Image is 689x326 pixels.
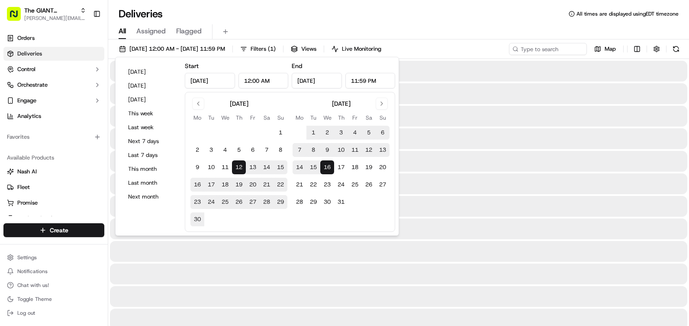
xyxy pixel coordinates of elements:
span: Nash AI [17,168,37,176]
button: 26 [232,195,246,209]
button: 1 [274,126,287,140]
button: 10 [204,160,218,174]
span: All times are displayed using EDT timezone [576,10,679,17]
button: Log out [3,307,104,319]
span: Flagged [176,26,202,36]
button: Notifications [3,265,104,277]
span: Filters [251,45,276,53]
button: 25 [218,195,232,209]
button: Product Catalog [3,212,104,225]
img: 1736555255976-a54dd68f-1ca7-489b-9aae-adbdc363a1c4 [9,83,24,98]
input: Time [345,73,396,88]
button: Live Monitoring [328,43,385,55]
span: Fleet [17,183,30,191]
div: [DATE] [230,99,248,108]
img: Nash [9,9,26,26]
span: Orders [17,34,35,42]
button: 24 [334,178,348,192]
a: Nash AI [7,168,101,176]
th: Thursday [232,113,246,122]
button: Chat with us! [3,279,104,291]
button: 26 [362,178,376,192]
th: Wednesday [320,113,334,122]
button: 2 [190,143,204,157]
button: 29 [306,195,320,209]
button: 3 [334,126,348,140]
button: This month [124,163,176,175]
button: 14 [260,160,274,174]
span: Knowledge Base [17,170,66,179]
a: Product Catalog [7,215,101,222]
button: 13 [376,143,390,157]
th: Tuesday [204,113,218,122]
input: Date [185,73,235,88]
button: The GIANT Company [24,6,77,15]
input: Got a question? Start typing here... [23,56,156,65]
button: 1 [306,126,320,140]
button: 20 [246,178,260,192]
th: Thursday [334,113,348,122]
div: Start new chat [39,83,142,91]
th: Sunday [274,113,287,122]
button: Orchestrate [3,78,104,92]
span: Pylon [86,192,105,198]
button: Promise [3,196,104,210]
button: Filters(1) [236,43,280,55]
button: 22 [274,178,287,192]
span: Product Catalog [17,215,59,222]
span: Deliveries [17,50,42,58]
button: Fleet [3,180,104,194]
button: 8 [306,143,320,157]
span: [DATE] 12:00 AM - [DATE] 11:59 PM [129,45,225,53]
button: Map [590,43,620,55]
button: 9 [190,160,204,174]
button: 27 [376,178,390,192]
span: API Documentation [82,170,139,179]
button: 28 [293,195,306,209]
button: 17 [204,178,218,192]
span: Analytics [17,112,41,120]
label: Start [185,62,199,70]
a: Powered byPylon [61,191,105,198]
div: Past conversations [9,113,58,120]
span: Engage [17,97,36,104]
button: 16 [190,178,204,192]
button: [DATE] [124,80,176,92]
button: 23 [320,178,334,192]
span: Views [301,45,316,53]
button: 9 [320,143,334,157]
button: 15 [306,160,320,174]
div: We're available if you need us! [39,91,119,98]
a: 📗Knowledge Base [5,167,70,183]
span: Live Monitoring [342,45,381,53]
th: Saturday [362,113,376,122]
button: Next 7 days [124,135,176,147]
button: 6 [376,126,390,140]
div: 💻 [73,171,80,178]
th: Tuesday [306,113,320,122]
button: See all [134,111,158,121]
button: Create [3,223,104,237]
button: Next month [124,191,176,203]
div: 📗 [9,171,16,178]
button: Go to next month [376,98,388,110]
button: 13 [246,160,260,174]
button: 30 [190,212,204,226]
button: 11 [348,143,362,157]
button: 19 [362,160,376,174]
button: 23 [190,195,204,209]
button: 15 [274,160,287,174]
span: Log out [17,310,35,316]
a: 💻API Documentation [70,167,142,183]
button: 12 [232,160,246,174]
a: Fleet [7,183,101,191]
button: [PERSON_NAME][EMAIL_ADDRESS][PERSON_NAME][DOMAIN_NAME] [24,15,86,22]
button: 11 [218,160,232,174]
img: 8016278978528_b943e370aa5ada12b00a_72.png [18,83,34,98]
button: 12 [362,143,376,157]
button: Views [287,43,320,55]
button: 18 [348,160,362,174]
button: 10 [334,143,348,157]
button: 22 [306,178,320,192]
button: 19 [232,178,246,192]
